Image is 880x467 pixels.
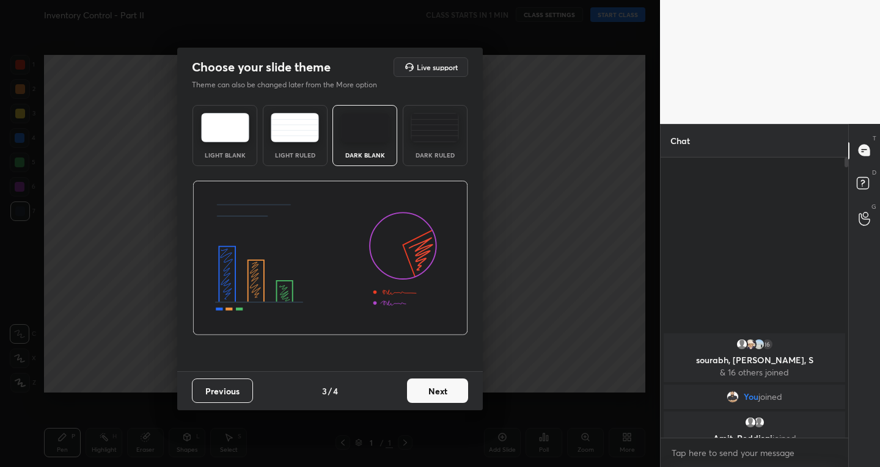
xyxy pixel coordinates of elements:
[417,63,458,71] h5: Live support
[872,168,876,177] p: D
[201,113,249,142] img: lightTheme.e5ed3b09.svg
[671,433,838,443] p: Amit, Reddisai
[761,338,774,350] div: 16
[671,355,838,365] p: sourabh, [PERSON_NAME], S
[661,125,700,157] p: Chat
[411,152,460,158] div: Dark Ruled
[736,338,748,350] img: default.png
[192,59,331,75] h2: Choose your slide theme
[744,338,757,350] img: 3
[772,432,796,444] span: joined
[753,338,765,350] img: 2e2c93307f07414aba042ae2b8dbeddd.jpg
[192,79,390,90] p: Theme can also be changed later from the More option
[753,416,765,429] img: default.png
[671,367,838,377] p: & 16 others joined
[871,202,876,211] p: G
[341,113,389,142] img: darkTheme.f0cc69e5.svg
[322,385,327,397] h4: 3
[744,392,758,402] span: You
[758,392,782,402] span: joined
[744,416,757,429] img: default.png
[328,385,332,397] h4: /
[193,181,468,336] img: darkThemeBanner.d06ce4a2.svg
[727,391,739,403] img: eb572a6c184c4c0488efe4485259b19d.jpg
[407,378,468,403] button: Next
[271,113,319,142] img: lightRuledTheme.5fabf969.svg
[192,378,253,403] button: Previous
[340,152,389,158] div: Dark Blank
[873,134,876,143] p: T
[661,331,848,438] div: grid
[411,113,459,142] img: darkRuledTheme.de295e13.svg
[333,385,338,397] h4: 4
[200,152,249,158] div: Light Blank
[271,152,320,158] div: Light Ruled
